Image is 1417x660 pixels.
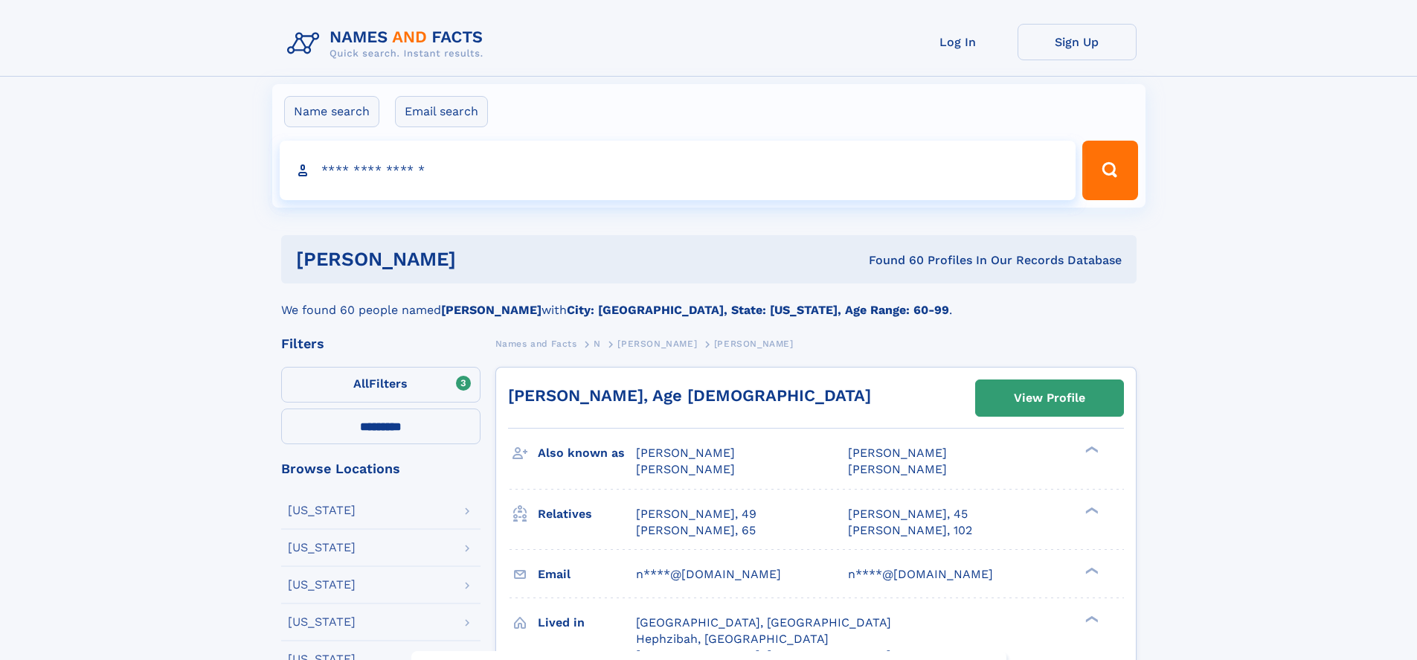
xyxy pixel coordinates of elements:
[281,24,495,64] img: Logo Names and Facts
[281,337,481,350] div: Filters
[353,377,369,391] span: All
[1082,445,1099,455] div: ❯
[976,380,1123,416] a: View Profile
[538,440,636,466] h3: Also known as
[636,615,891,629] span: [GEOGRAPHIC_DATA], [GEOGRAPHIC_DATA]
[1082,505,1099,515] div: ❯
[636,462,735,476] span: [PERSON_NAME]
[636,506,756,522] a: [PERSON_NAME], 49
[1082,614,1099,624] div: ❯
[617,339,697,349] span: [PERSON_NAME]
[441,303,542,317] b: [PERSON_NAME]
[288,579,356,591] div: [US_STATE]
[1082,141,1137,200] button: Search Button
[899,24,1018,60] a: Log In
[848,462,947,476] span: [PERSON_NAME]
[538,562,636,587] h3: Email
[617,334,697,353] a: [PERSON_NAME]
[538,610,636,635] h3: Lived in
[281,367,481,403] label: Filters
[538,502,636,527] h3: Relatives
[594,334,601,353] a: N
[636,522,756,539] a: [PERSON_NAME], 65
[395,96,488,127] label: Email search
[280,141,1076,200] input: search input
[288,616,356,628] div: [US_STATE]
[594,339,601,349] span: N
[567,303,949,317] b: City: [GEOGRAPHIC_DATA], State: [US_STATE], Age Range: 60-99
[281,283,1137,319] div: We found 60 people named with .
[636,632,829,646] span: Hephzibah, [GEOGRAPHIC_DATA]
[508,386,871,405] a: [PERSON_NAME], Age [DEMOGRAPHIC_DATA]
[284,96,379,127] label: Name search
[662,252,1122,269] div: Found 60 Profiles In Our Records Database
[281,462,481,475] div: Browse Locations
[848,446,947,460] span: [PERSON_NAME]
[296,250,663,269] h1: [PERSON_NAME]
[288,504,356,516] div: [US_STATE]
[848,506,968,522] a: [PERSON_NAME], 45
[288,542,356,554] div: [US_STATE]
[636,446,735,460] span: [PERSON_NAME]
[848,522,972,539] a: [PERSON_NAME], 102
[1018,24,1137,60] a: Sign Up
[1014,381,1085,415] div: View Profile
[1082,566,1099,575] div: ❯
[714,339,794,349] span: [PERSON_NAME]
[495,334,577,353] a: Names and Facts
